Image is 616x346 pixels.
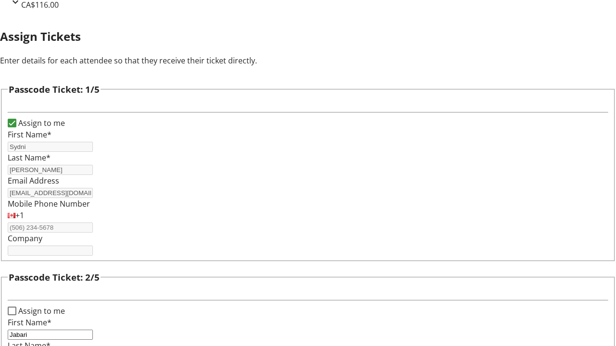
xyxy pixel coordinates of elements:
label: Assign to me [16,117,65,129]
label: First Name* [8,317,51,328]
label: Company [8,233,42,244]
label: Last Name* [8,152,51,163]
label: Assign to me [16,305,65,317]
label: First Name* [8,129,51,140]
h3: Passcode Ticket: 1/5 [9,83,100,96]
input: (506) 234-5678 [8,222,93,233]
label: Mobile Phone Number [8,198,90,209]
h3: Passcode Ticket: 2/5 [9,271,100,284]
label: Email Address [8,175,59,186]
